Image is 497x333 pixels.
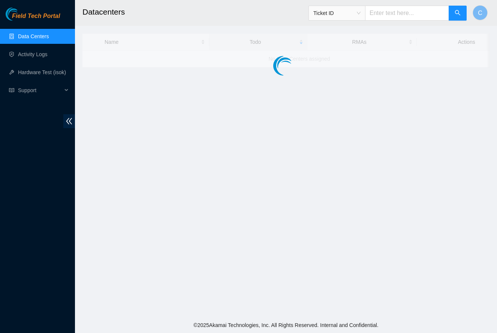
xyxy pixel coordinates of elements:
[6,7,38,21] img: Akamai Technologies
[478,8,482,18] span: C
[18,51,48,57] a: Activity Logs
[473,5,488,20] button: C
[18,33,49,39] a: Data Centers
[12,13,60,20] span: Field Tech Portal
[18,69,66,75] a: Hardware Test (isok)
[75,317,497,333] footer: © 2025 Akamai Technologies, Inc. All Rights Reserved. Internal and Confidential.
[6,13,60,23] a: Akamai TechnologiesField Tech Portal
[365,6,449,21] input: Enter text here...
[449,6,467,21] button: search
[455,10,461,17] span: search
[313,7,361,19] span: Ticket ID
[63,114,75,128] span: double-left
[18,83,62,98] span: Support
[9,88,14,93] span: read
